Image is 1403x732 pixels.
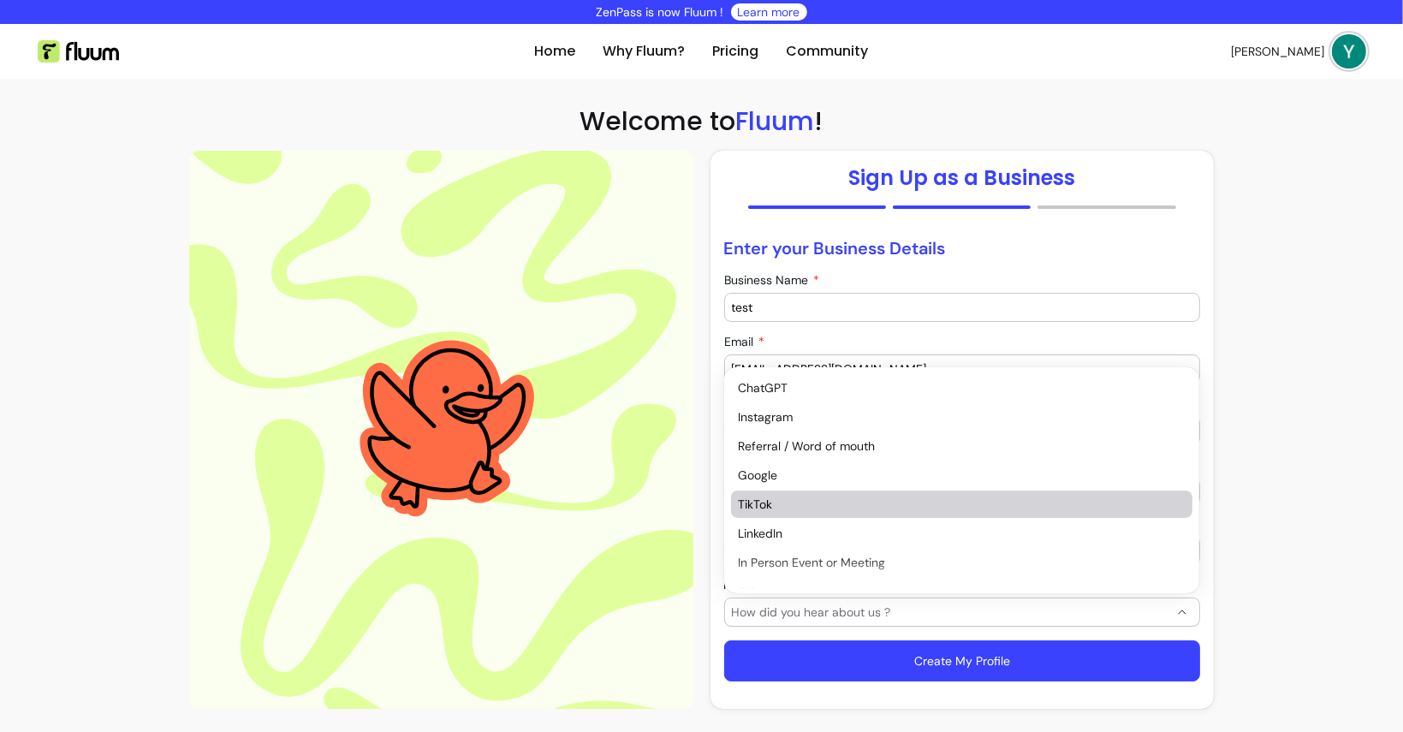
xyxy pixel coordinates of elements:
[338,323,544,536] img: Aesthetic image
[738,437,1168,455] span: Referral / Word of mouth
[724,640,1201,681] button: Create My Profile
[738,583,1168,600] span: Other
[738,554,1168,571] span: In Person Event or Meeting
[725,334,758,349] span: Email
[738,496,1168,513] span: TikTok
[597,3,724,21] p: ZenPass is now Fluum !
[848,164,1075,192] h1: Sign Up as a Business
[738,525,1168,542] span: LinkedIn
[738,379,1168,396] span: ChatGPT
[787,41,869,62] a: Community
[732,360,1193,378] input: Email
[738,408,1168,426] span: Instagram
[603,41,686,62] a: Why Fluum?
[38,40,119,62] img: Fluum Logo
[724,236,1201,260] p: Enter your Business Details
[738,3,800,21] a: Learn more
[736,103,815,140] span: Fluum
[738,467,1168,484] span: Google
[725,272,812,288] span: Business Name
[535,41,576,62] a: Home
[732,604,1173,621] span: How did you hear about us ?
[1232,43,1325,60] span: [PERSON_NAME]
[1332,34,1366,68] img: avatar
[713,41,759,62] a: Pricing
[732,299,1193,316] input: Business Name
